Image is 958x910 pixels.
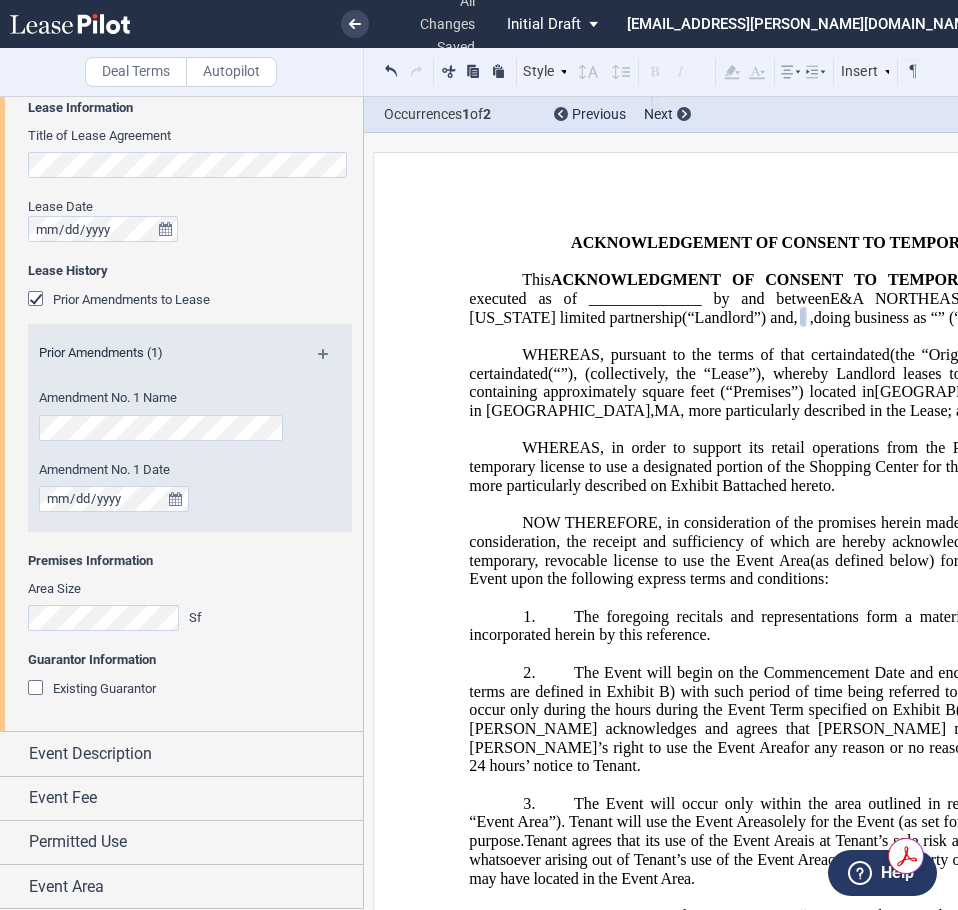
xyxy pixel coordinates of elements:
[938,308,955,326] span: ” (
[945,701,956,719] a: B
[561,813,767,831] span: . Tenant will use the Event Area
[29,742,152,766] span: Event Description
[573,364,761,382] span: , (collectively, the “Lease”)
[53,292,210,307] span: Prior Amendments to Lease
[855,346,890,364] span: dated
[560,308,682,326] span: limited partnership
[438,59,461,83] button: Cut
[642,383,874,401] span: square feet (“Premises”) located in
[523,607,535,625] span: 1.
[483,106,491,122] b: 2
[469,308,555,326] span: [US_STATE]
[28,652,156,667] b: Guarantor Information
[28,100,133,115] b: Lease Information
[29,830,127,854] span: Permitted Use
[39,390,177,405] span: Amendment No. 1 Name
[28,290,210,310] md-checkbox: Prior Amendments to Lease
[650,402,654,420] span: ,
[549,813,562,831] span: ”)
[507,15,581,33] span: Initial Draft
[881,860,914,886] label: Help
[691,869,695,887] span: .
[520,59,572,85] div: Style
[28,344,298,362] label: Prior Amendments (1)
[828,850,937,896] button: Help
[838,59,896,85] div: Insert
[85,57,187,87] label: Deal Terms
[28,263,108,278] b: Lease History
[902,59,925,83] button: Toggle Control Characters
[523,664,535,682] span: 2.
[28,199,93,214] span: Lease Date
[487,59,510,83] button: Paste
[682,308,793,326] span: (“Landlord”) and
[28,553,153,568] b: Premises Information
[654,402,680,420] span: MA
[28,128,171,143] span: Title of Lease Agreement
[522,346,855,364] span: WHEREAS, pursuant to the terms of that certain
[733,477,835,495] span: attached hereto.
[462,106,470,122] b: 1
[489,757,640,775] span: hours’ notice to Tenant.
[380,59,403,83] button: Undo
[524,832,804,850] span: Tenant agrees that its use of the Event Area
[163,486,188,512] button: true
[384,104,539,125] span: Occurrences of
[572,106,626,122] span: Previous
[462,59,485,83] button: Copy
[28,679,156,699] md-checkbox: Existing Guarantor
[186,57,277,87] label: Autopilot
[522,271,551,289] span: This
[29,875,104,899] span: Event Area
[722,477,733,495] a: B
[794,308,798,326] span: ,
[523,794,535,812] span: 3.
[189,609,208,627] div: Sf
[554,105,626,125] div: Previous
[486,402,650,420] span: [GEOGRAPHIC_DATA]
[153,216,178,242] button: true
[814,308,938,326] span: doing business as “
[659,682,670,700] a: B
[39,462,170,477] span: Amendment No. 1 Date
[28,581,81,596] span: Area Size
[53,681,156,696] span: Existing Guarantor
[29,786,97,810] span: Event Fee
[810,308,814,326] span: ,
[644,106,673,122] span: Next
